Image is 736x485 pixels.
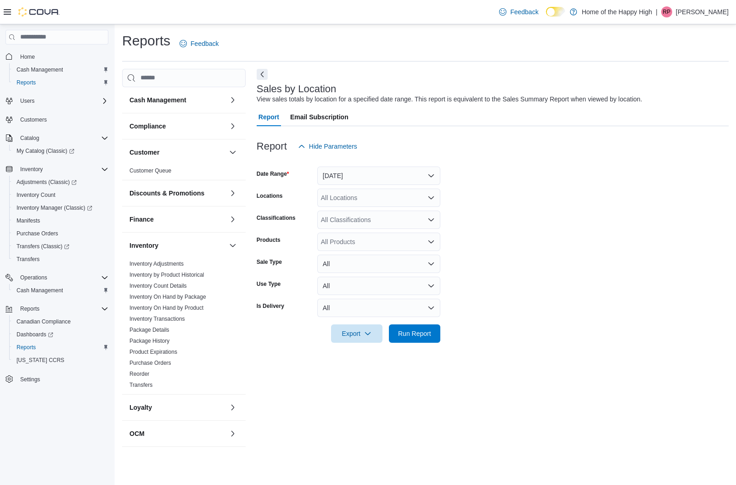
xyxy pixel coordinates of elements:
span: Settings [20,376,40,383]
span: RP [663,6,671,17]
a: Cash Management [13,64,67,75]
span: Export [337,324,377,343]
a: Inventory Manager (Classic) [9,201,112,214]
span: My Catalog (Classic) [13,145,108,156]
button: Cash Management [9,284,112,297]
button: OCM [227,428,238,439]
span: Inventory [17,164,108,175]
span: Reports [13,342,108,353]
a: Settings [17,374,44,385]
span: Purchase Orders [13,228,108,239]
button: Hide Parameters [294,137,361,156]
a: Package History [129,338,169,344]
a: Inventory Manager (Classic) [13,202,96,213]
button: Open list of options [427,194,435,201]
div: Inventory [122,258,246,394]
span: Users [20,97,34,105]
h3: Discounts & Promotions [129,189,204,198]
button: Transfers [9,253,112,266]
span: Catalog [17,133,108,144]
p: [PERSON_NAME] [676,6,729,17]
button: Customers [2,113,112,126]
button: Loyalty [129,403,225,412]
p: Home of the Happy High [582,6,652,17]
button: Reports [17,303,43,314]
label: Is Delivery [257,302,284,310]
h3: Compliance [129,122,166,131]
label: Sale Type [257,258,282,266]
a: Manifests [13,215,44,226]
span: Inventory On Hand by Product [129,304,203,312]
input: Dark Mode [546,7,565,17]
a: Reports [13,77,39,88]
button: Next [257,69,268,80]
button: Customer [129,148,225,157]
span: Dashboards [13,329,108,340]
label: Classifications [257,214,296,222]
a: Transfers (Classic) [13,241,73,252]
a: Reorder [129,371,149,377]
button: Purchase Orders [9,227,112,240]
span: Run Report [398,329,431,338]
span: Cash Management [13,64,108,75]
a: Inventory Adjustments [129,261,184,267]
button: Reports [9,341,112,354]
a: Inventory Count [13,190,59,201]
span: Manifests [13,215,108,226]
span: Transfers [17,256,39,263]
button: Open list of options [427,238,435,245]
h3: Sales by Location [257,84,337,95]
a: Purchase Orders [13,228,62,239]
button: Operations [17,272,51,283]
a: Inventory On Hand by Product [129,305,203,311]
button: Export [331,324,382,343]
button: Inventory [2,163,112,176]
span: Inventory Count [13,190,108,201]
button: Cash Management [227,95,238,106]
button: Operations [2,271,112,284]
a: Home [17,51,39,62]
span: Feedback [191,39,219,48]
a: Transfers (Classic) [9,240,112,253]
span: Inventory [20,166,43,173]
span: Package History [129,337,169,345]
span: Canadian Compliance [17,318,71,325]
span: Reports [17,79,36,86]
button: Cash Management [9,63,112,76]
h3: Report [257,141,287,152]
span: Reorder [129,370,149,378]
span: Users [17,95,108,106]
a: Product Expirations [129,349,177,355]
a: [US_STATE] CCRS [13,355,68,366]
a: Adjustments (Classic) [13,177,80,188]
span: Reports [13,77,108,88]
label: Date Range [257,170,289,178]
button: Open list of options [427,216,435,223]
a: Dashboards [9,328,112,341]
button: Discounts & Promotions [129,189,225,198]
button: Reports [9,76,112,89]
button: [US_STATE] CCRS [9,354,112,367]
span: Settings [17,373,108,385]
button: Users [2,95,112,107]
a: Feedback [495,3,542,21]
a: Canadian Compliance [13,316,74,327]
span: Inventory Manager (Classic) [17,204,92,212]
button: All [317,255,440,273]
span: Inventory Manager (Classic) [13,202,108,213]
span: Reports [17,344,36,351]
button: Users [17,95,38,106]
span: Adjustments (Classic) [17,178,77,186]
button: Finance [227,214,238,225]
h3: OCM [129,429,145,438]
button: Discounts & Promotions [227,188,238,199]
span: Transfers [13,254,108,265]
a: Adjustments (Classic) [9,176,112,189]
button: Cash Management [129,95,225,105]
button: All [317,299,440,317]
p: | [656,6,657,17]
a: My Catalog (Classic) [13,145,78,156]
span: Purchase Orders [17,230,58,237]
h3: Loyalty [129,403,152,412]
